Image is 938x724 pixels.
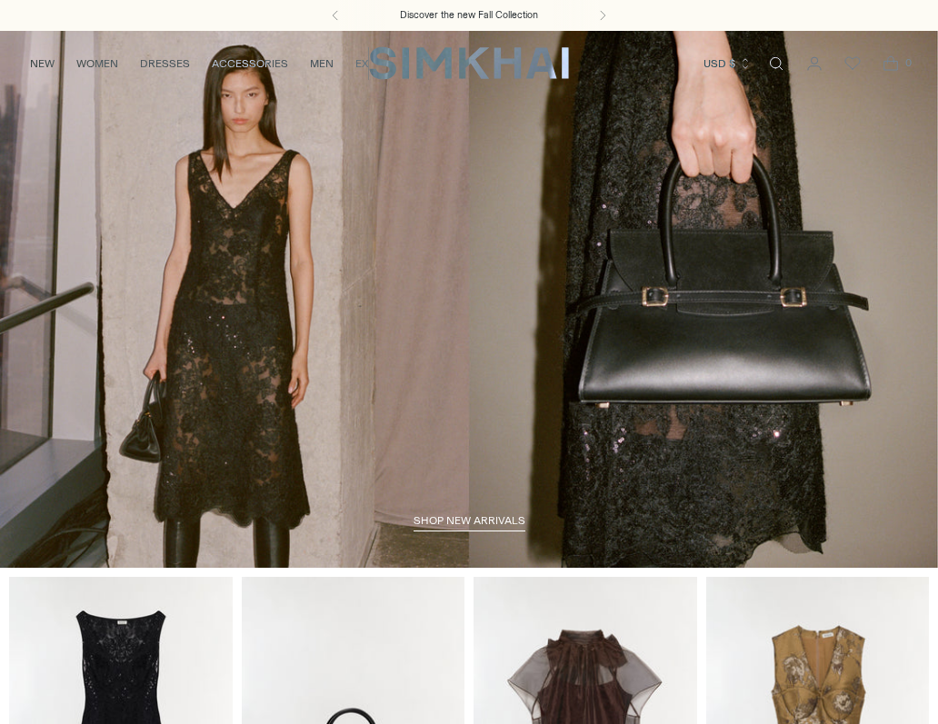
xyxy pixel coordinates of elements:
[796,45,833,82] a: Go to the account page
[900,55,916,71] span: 0
[212,44,288,84] a: ACCESSORIES
[414,514,525,532] a: shop new arrivals
[400,8,538,23] a: Discover the new Fall Collection
[140,44,190,84] a: DRESSES
[758,45,794,82] a: Open search modal
[30,44,55,84] a: NEW
[414,514,525,527] span: shop new arrivals
[369,45,569,81] a: SIMKHAI
[76,44,118,84] a: WOMEN
[703,44,752,84] button: USD $
[873,45,909,82] a: Open cart modal
[310,44,334,84] a: MEN
[834,45,871,82] a: Wishlist
[355,44,403,84] a: EXPLORE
